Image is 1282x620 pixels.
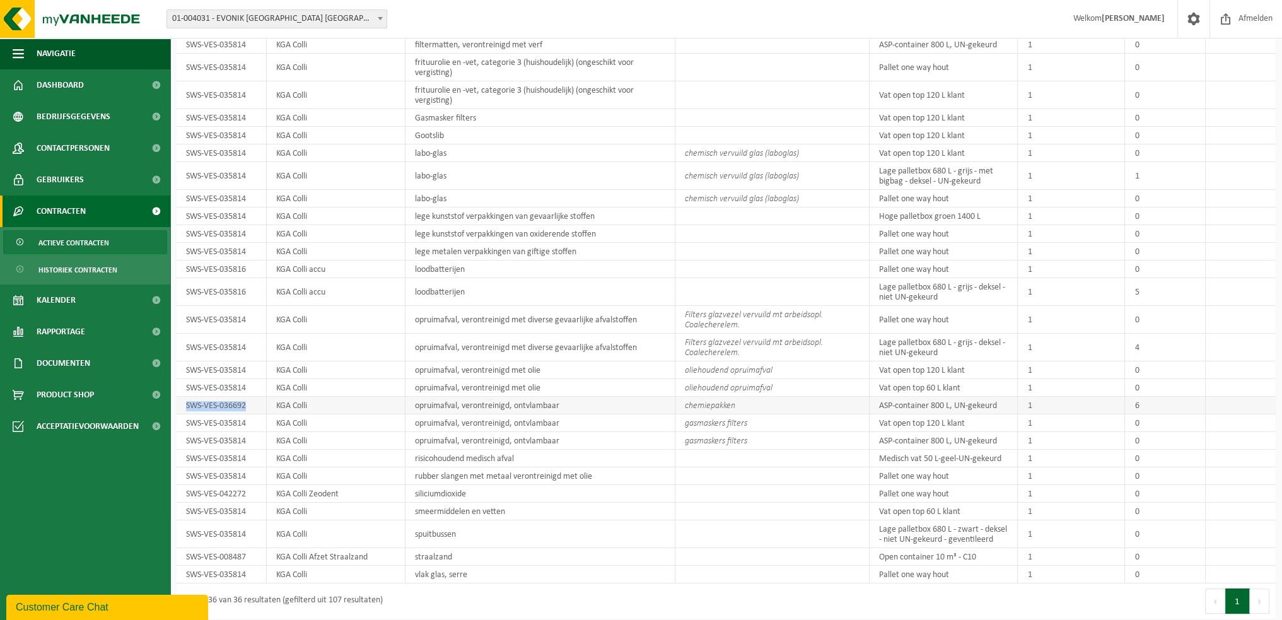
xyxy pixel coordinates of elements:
td: opruimafval, verontreinigd met diverse gevaarlijke afvalstoffen [405,306,675,334]
td: Lage palletbox 680 L - grijs - met bigbag - deksel - UN-gekeurd [870,162,1018,190]
td: ASP-container 800 L, UN-gekeurd [870,36,1018,54]
span: Rapportage [37,316,85,348]
span: Navigatie [37,38,76,69]
td: Vat open top 120 L klant [870,144,1018,162]
td: 1 [1018,397,1125,414]
td: SWS-VES-035814 [177,109,267,127]
td: 1 [1018,208,1125,225]
span: Product Shop [37,379,94,411]
td: SWS-VES-035814 [177,225,267,243]
td: Pallet one way hout [870,467,1018,485]
td: 0 [1125,566,1206,583]
td: siliciumdioxide [405,485,675,503]
span: Historiek contracten [38,258,117,282]
span: Documenten [37,348,90,379]
td: SWS-VES-036692 [177,397,267,414]
td: SWS-VES-035814 [177,503,267,520]
td: 0 [1125,548,1206,566]
strong: [PERSON_NAME] [1102,14,1165,23]
td: Pallet one way hout [870,485,1018,503]
td: SWS-VES-035814 [177,54,267,81]
td: 0 [1125,450,1206,467]
span: Kalender [37,284,76,316]
td: opruimafval, verontreinigd, ontvlambaar [405,397,675,414]
td: 1 [1018,225,1125,243]
td: Lage palletbox 680 L - grijs - deksel - niet UN-gekeurd [870,278,1018,306]
td: 1 [1018,379,1125,397]
td: spuitbussen [405,520,675,548]
td: opruimafval, verontreinigd, ontvlambaar [405,414,675,432]
td: opruimafval, verontreinigd met diverse gevaarlijke afvalstoffen [405,334,675,361]
td: risicohoudend medisch afval [405,450,675,467]
td: 1 [1018,361,1125,379]
td: opruimafval, verontreinigd met olie [405,379,675,397]
td: loodbatterijen [405,278,675,306]
i: Filters glazvezel vervuild mt arbeidsopl. Coalecherelem. [685,310,823,330]
td: 0 [1125,306,1206,334]
td: 4 [1125,334,1206,361]
td: 1 [1018,467,1125,485]
td: 1 [1018,54,1125,81]
span: Bedrijfsgegevens [37,101,110,132]
span: 01-004031 - EVONIK ANTWERPEN NV - ANTWERPEN [167,10,387,28]
td: lege kunststof verpakkingen van oxiderende stoffen [405,225,675,243]
td: KGA Colli [267,190,405,208]
td: 1 [1018,162,1125,190]
td: KGA Colli [267,162,405,190]
td: KGA Colli [267,144,405,162]
td: SWS-VES-035814 [177,208,267,225]
td: 1 [1018,306,1125,334]
td: KGA Colli [267,503,405,520]
iframe: chat widget [6,592,211,620]
td: KGA Colli [267,225,405,243]
td: Vat open top 120 L klant [870,109,1018,127]
td: SWS-VES-035816 [177,260,267,278]
td: Open container 10 m³ - C10 [870,548,1018,566]
td: frituurolie en -vet, categorie 3 (huishoudelijk) (ongeschikt voor vergisting) [405,81,675,109]
td: opruimafval, verontreinigd met olie [405,361,675,379]
td: KGA Colli [267,36,405,54]
td: 0 [1125,260,1206,278]
td: 0 [1125,127,1206,144]
td: SWS-VES-035816 [177,278,267,306]
td: Gasmasker filters [405,109,675,127]
td: Vat open top 60 L klant [870,503,1018,520]
i: chemisch vervuild glas (laboglas) [685,149,799,158]
td: SWS-VES-035814 [177,450,267,467]
td: opruimafval, verontreinigd, ontvlambaar [405,432,675,450]
td: filtermatten, verontreinigd met verf [405,36,675,54]
td: KGA Colli [267,306,405,334]
td: 1 [1018,520,1125,548]
td: 1 [1018,334,1125,361]
td: 0 [1125,467,1206,485]
td: 1 [1018,450,1125,467]
td: ASP-container 800 L, UN-gekeurd [870,432,1018,450]
td: 0 [1125,432,1206,450]
span: Acceptatievoorwaarden [37,411,139,442]
td: labo-glas [405,190,675,208]
td: KGA Colli [267,243,405,260]
td: SWS-VES-035814 [177,414,267,432]
button: 1 [1225,588,1250,614]
td: SWS-VES-042272 [177,485,267,503]
button: Previous [1205,588,1225,614]
td: 0 [1125,36,1206,54]
td: 0 [1125,190,1206,208]
td: 0 [1125,109,1206,127]
td: Vat open top 120 L klant [870,361,1018,379]
td: 0 [1125,225,1206,243]
td: Pallet one way hout [870,190,1018,208]
span: Gebruikers [37,164,84,196]
td: 1 [1018,127,1125,144]
td: SWS-VES-035814 [177,243,267,260]
span: Actieve contracten [38,231,109,255]
td: frituurolie en -vet, categorie 3 (huishoudelijk) (ongeschikt voor vergisting) [405,54,675,81]
td: 0 [1125,379,1206,397]
td: KGA Colli [267,208,405,225]
button: Next [1250,588,1269,614]
td: KGA Colli [267,54,405,81]
td: 1 [1125,162,1206,190]
td: SWS-VES-035814 [177,190,267,208]
td: 1 [1018,260,1125,278]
